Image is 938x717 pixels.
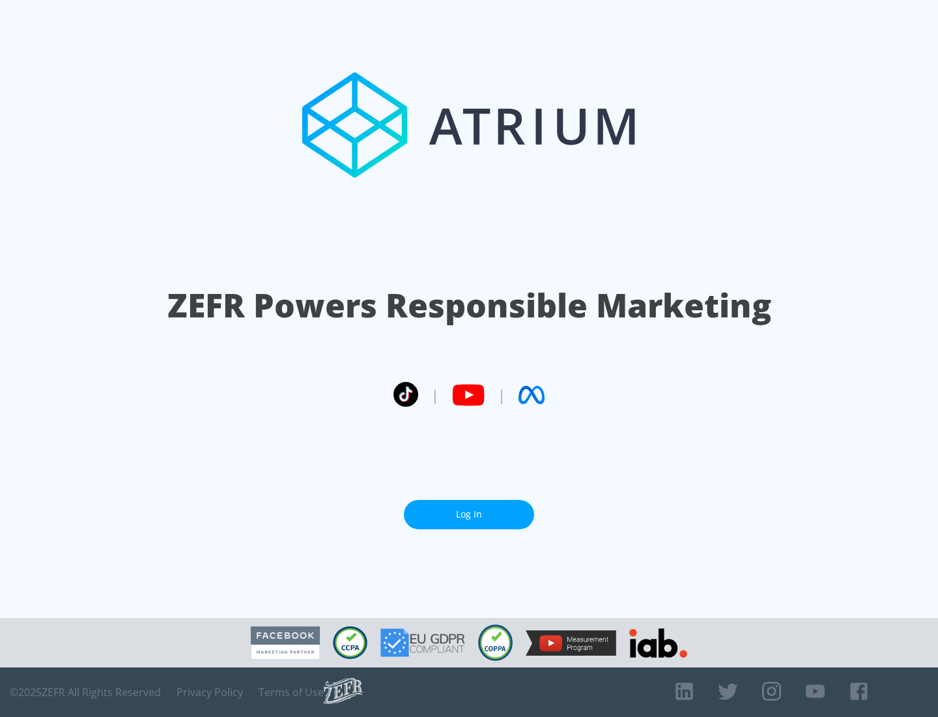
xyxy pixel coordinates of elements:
a: Terms of Use [259,686,324,699]
img: YouTube Measurement Program [526,630,616,656]
img: COPPA Compliant [478,624,513,661]
a: Privacy Policy [177,686,243,699]
span: | [498,385,505,405]
img: GDPR Compliant [380,628,465,657]
img: CCPA Compliant [333,626,367,659]
h1: ZEFR Powers Responsible Marketing [167,283,771,328]
span: © 2025 ZEFR All Rights Reserved [10,686,161,699]
span: | [431,385,439,405]
img: IAB [629,628,687,658]
img: Facebook Marketing Partner [251,626,320,660]
a: Log In [404,500,534,529]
